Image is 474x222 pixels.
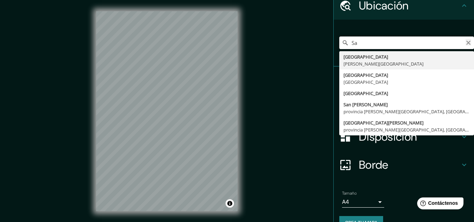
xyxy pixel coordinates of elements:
[334,67,474,95] div: Patas
[343,90,388,96] font: [GEOGRAPHIC_DATA]
[342,190,356,196] font: Tamaño
[342,196,384,208] div: A4
[339,36,474,49] input: Elige tu ciudad o zona
[343,79,388,85] font: [GEOGRAPHIC_DATA]
[3,3,102,9] div: Outline
[11,47,64,53] a: The World is Your Map
[334,95,474,123] div: Estilo
[466,39,471,46] button: Claro
[412,195,466,214] iframe: Lanzador de widgets de ayuda
[3,15,101,40] a: Mappin lets you create and design maps that are ready to [DOMAIN_NAME]'s completely personalised,...
[96,11,238,211] canvas: Mapa
[342,198,349,206] font: A4
[11,41,24,47] a: FREE
[334,123,474,151] div: Disposición
[359,129,417,144] font: Disposición
[343,101,388,108] font: San [PERSON_NAME]
[359,157,388,172] font: Borde
[226,199,234,208] button: Activar o desactivar atribución
[343,54,388,60] font: [GEOGRAPHIC_DATA]
[343,72,388,78] font: [GEOGRAPHIC_DATA]
[11,9,38,15] a: Back to Top
[334,151,474,179] div: Borde
[343,61,423,67] font: [PERSON_NAME][GEOGRAPHIC_DATA]
[343,120,423,126] font: [GEOGRAPHIC_DATA][PERSON_NAME]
